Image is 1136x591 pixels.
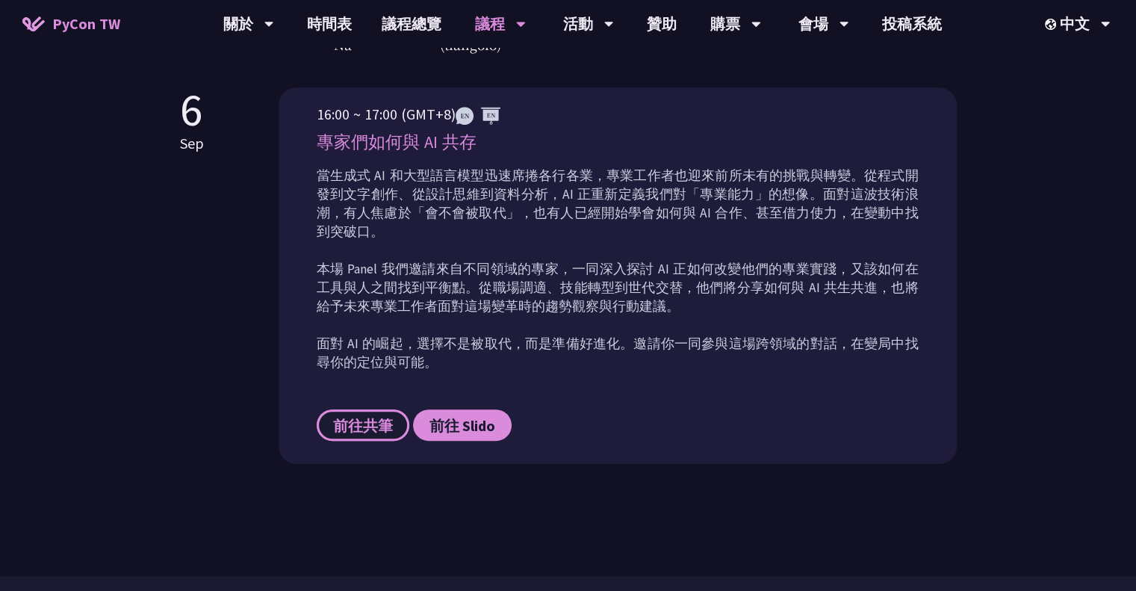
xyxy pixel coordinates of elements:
[22,16,45,31] img: Home icon of PyCon TW 2025
[413,409,512,441] a: 前往 Slido
[180,87,204,132] p: 6
[429,416,495,435] span: 前往 Slido
[180,132,204,155] p: Sep
[1045,19,1060,30] img: Locale Icon
[52,13,120,35] span: PyCon TW
[7,5,135,43] a: PyCon TW
[317,129,919,155] p: 專家們如何與 AI 共存
[456,107,500,125] img: ENEN.5a408d1.svg
[317,409,409,441] a: 前往共筆
[333,416,393,435] span: 前往共筆
[317,103,919,126] p: 16:00 ~ 17:00 (GMT+8)
[317,167,919,372] p: 當生成式 AI 和大型語言模型迅速席捲各行各業，專業工作者也迎來前所未有的挑戰與轉變。從程式開發到文字創作、從設計思維到資料分析，AI 正重新定義我們對「專業能力」的想像。面對這波技術浪潮，有人...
